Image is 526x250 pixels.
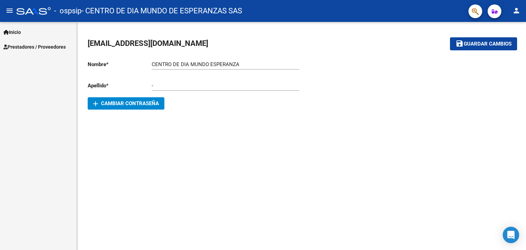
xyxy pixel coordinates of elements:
mat-icon: add [91,100,100,108]
span: - CENTRO DE DIA MUNDO DE ESPERANZAS SAS [82,3,242,18]
span: Guardar cambios [464,41,512,47]
div: Open Intercom Messenger [503,227,519,243]
p: Nombre [88,61,152,68]
span: Prestadores / Proveedores [3,43,66,51]
span: Inicio [3,28,21,36]
span: Cambiar Contraseña [93,100,159,107]
mat-icon: menu [5,7,14,15]
span: - ospsip [54,3,82,18]
button: Cambiar Contraseña [88,97,164,110]
mat-icon: person [512,7,521,15]
span: [EMAIL_ADDRESS][DOMAIN_NAME] [88,39,208,48]
p: Apellido [88,82,152,89]
mat-icon: save [455,39,464,48]
button: Guardar cambios [450,37,517,50]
